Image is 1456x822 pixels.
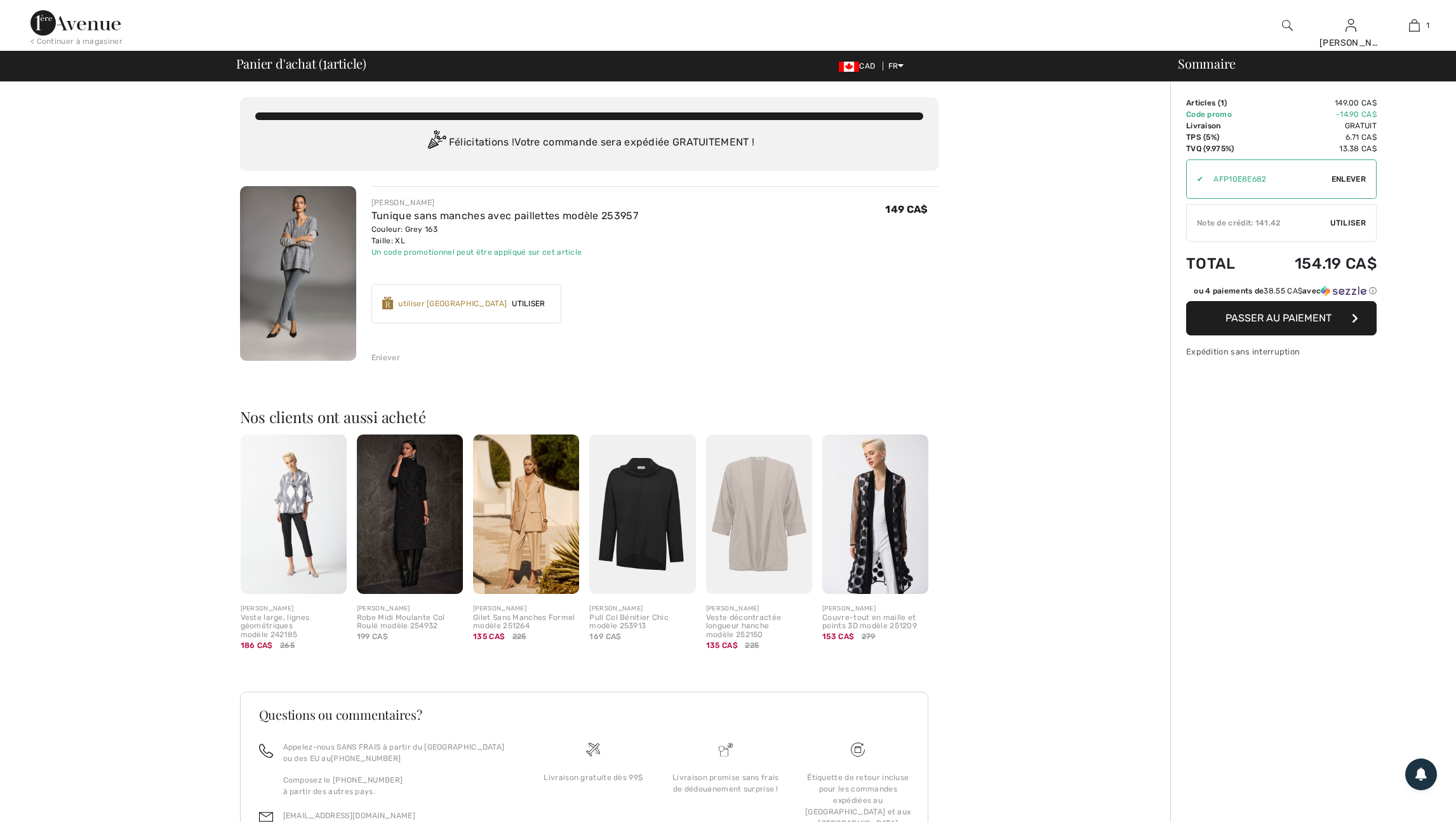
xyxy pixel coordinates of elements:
[1383,18,1445,33] a: 1
[424,130,449,156] img: Congratulation2.svg
[1332,173,1366,185] span: Enlever
[1319,36,1382,50] div: [PERSON_NAME]
[1330,217,1366,229] span: Utiliser
[240,186,356,361] img: Tunique sans manches avec paillettes modèle 253957
[1346,18,1356,33] img: Mes infos
[283,811,415,820] a: [EMAIL_ADDRESS][DOMAIN_NAME]
[283,774,512,797] p: Composez le [PHONE_NUMBER] à partir des autres pays.
[473,604,579,614] div: [PERSON_NAME]
[357,435,463,594] img: Robe Midi Moulante Col Roulé modèle 254932
[357,632,388,641] span: 199 CA$
[1282,18,1293,33] img: recherche
[357,614,463,631] div: Robe Midi Moulante Col Roulé modèle 254932
[589,632,621,641] span: 169 CA$
[507,298,550,309] span: Utiliser
[1194,285,1377,297] div: ou 4 paiements de avec
[240,409,938,424] h2: Nos clients ont aussi acheté
[357,604,463,614] div: [PERSON_NAME]
[589,435,695,594] img: Pull Col Bénitier Chic modèle 253913
[1203,160,1332,198] input: Code promo
[851,743,865,757] img: Livraison gratuite dès 99$
[1226,312,1332,324] span: Passer au paiement
[331,754,401,763] a: [PHONE_NUMBER]
[382,297,394,309] img: Reward-Logo.svg
[1186,301,1377,335] button: Passer au paiement
[719,743,733,757] img: Livraison promise sans frais de dédouanement surprise&nbsp;!
[1187,217,1330,229] div: Note de crédit: 141.42
[241,604,347,614] div: [PERSON_NAME]
[822,632,854,641] span: 153 CA$
[371,197,638,208] div: [PERSON_NAME]
[241,641,273,650] span: 186 CA$
[1186,242,1258,285] td: Total
[1258,109,1377,120] td: -14.90 CA$
[398,298,507,309] div: utiliser [GEOGRAPHIC_DATA]
[1258,131,1377,143] td: 6.71 CA$
[1186,120,1258,131] td: Livraison
[589,604,695,614] div: [PERSON_NAME]
[236,57,367,70] span: Panier d'achat ( article)
[822,435,928,594] img: Couvre-tout en maille et points 3D modèle 251209
[371,246,638,258] div: Un code promotionnel peut être appliqué sur cet article
[1346,19,1356,31] a: Se connecter
[1258,143,1377,154] td: 13.38 CA$
[241,614,347,640] div: Veste large, lignes géométriques modèle 242185
[1264,286,1302,295] span: 38.55 CA$
[537,772,649,783] div: Livraison gratuite dès 99$
[371,352,400,363] div: Enlever
[822,604,928,614] div: [PERSON_NAME]
[1220,98,1224,107] span: 1
[241,435,347,594] img: Veste large, lignes géométriques modèle 242185
[706,604,812,614] div: [PERSON_NAME]
[323,54,327,71] span: 1
[586,743,600,757] img: Livraison gratuite dès 99$
[670,772,782,795] div: Livraison promise sans frais de dédouanement surprise !
[1426,20,1429,31] span: 1
[745,640,759,651] span: 225
[1187,173,1203,185] div: ✔
[589,614,695,631] div: Pull Col Bénitier Chic modèle 253913
[1163,57,1448,70] div: Sommaire
[259,744,273,758] img: call
[473,435,579,594] img: Gilet Sans Manches Formel modèle 251264
[512,631,526,642] span: 225
[473,632,505,641] span: 135 CA$
[280,640,295,651] span: 265
[1186,131,1258,143] td: TPS (5%)
[888,62,904,71] span: FR
[259,708,909,721] h3: Questions ou commentaires?
[1186,109,1258,120] td: Code promo
[839,62,880,71] span: CAD
[1186,143,1258,154] td: TVQ (9.975%)
[1321,285,1366,297] img: Sezzle
[1186,97,1258,109] td: Articles ( )
[839,62,859,72] img: Canadian Dollar
[885,203,928,215] span: 149 CA$
[371,224,638,246] div: Couleur: Grey 163 Taille: XL
[706,435,812,594] img: Veste décontractée longueur hanche modèle 252150
[1409,18,1420,33] img: Mon panier
[822,614,928,631] div: Couvre-tout en maille et points 3D modèle 251209
[255,130,923,156] div: Félicitations ! Votre commande sera expédiée GRATUITEMENT !
[1258,97,1377,109] td: 149.00 CA$
[706,641,738,650] span: 135 CA$
[30,36,123,47] div: < Continuer à magasiner
[1258,242,1377,285] td: 154.19 CA$
[1186,285,1377,301] div: ou 4 paiements de38.55 CA$avecSezzle Cliquez pour en savoir plus sur Sezzle
[30,10,121,36] img: 1ère Avenue
[706,614,812,640] div: Veste décontractée longueur hanche modèle 252150
[371,210,638,222] a: Tunique sans manches avec paillettes modèle 253957
[1186,346,1377,358] div: Expédition sans interruption
[473,614,579,631] div: Gilet Sans Manches Formel modèle 251264
[862,631,876,642] span: 279
[1258,120,1377,131] td: Gratuit
[283,741,512,764] p: Appelez-nous SANS FRAIS à partir du [GEOGRAPHIC_DATA] ou des EU au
